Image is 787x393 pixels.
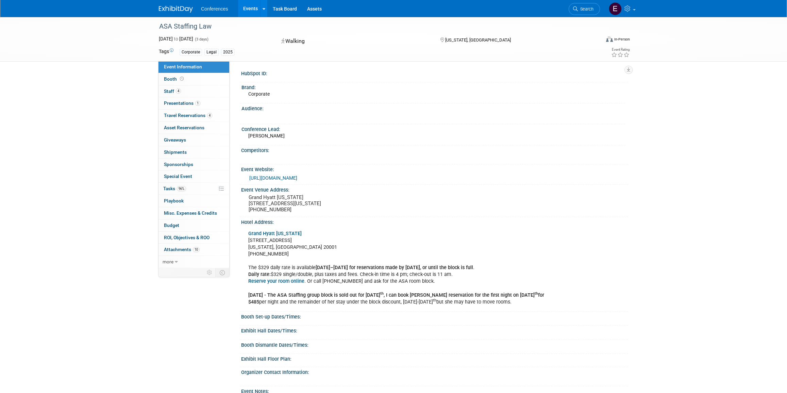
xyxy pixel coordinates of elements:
[164,113,212,118] span: Travel Reservations
[164,137,186,143] span: Giveaways
[216,268,230,277] td: Toggle Event Tabs
[248,292,408,298] b: [DATE] - The ASA Staffing group block is sold out for [DATE] , I can book
[248,278,304,284] a: Reserve your room online
[158,61,229,73] a: Event Information
[241,164,628,173] div: Event Website:
[158,207,229,219] a: Misc. Expenses & Credits
[248,231,302,236] a: Grand Hyatt [US_STATE]
[279,35,430,47] div: Walking
[158,195,229,207] a: Playbook
[535,291,538,296] sup: th
[163,186,186,191] span: Tasks
[158,134,229,146] a: Giveaways
[248,272,271,277] b: Daily rate:
[241,124,625,133] div: Conference Lead:
[164,235,210,240] span: ROI, Objectives & ROO
[578,6,593,12] span: Search
[221,49,235,56] div: 2025
[241,82,625,91] div: Brand:
[180,49,202,56] div: Corporate
[158,146,229,158] a: Shipments
[164,64,202,69] span: Event Information
[193,247,200,252] span: 10
[244,227,553,309] div: [STREET_ADDRESS] [US_STATE], [GEOGRAPHIC_DATA] 20001 [PHONE_NUMBER] The $329 daily rate is availa...
[248,91,270,97] span: Corporate
[195,101,200,106] span: 1
[177,186,186,191] span: 96%
[241,340,628,348] div: Booth Dismantle Dates/Times:
[164,88,181,94] span: Staff
[164,100,200,106] span: Presentations
[164,198,184,203] span: Playbook
[176,88,181,94] span: 4
[241,367,628,376] div: Organizer Contact Information:
[158,183,229,195] a: Tasks96%
[241,103,625,112] div: Audience:
[159,48,173,56] td: Tags
[241,326,628,334] div: Exhibit Hall Dates/Times:
[241,354,628,362] div: Exhibit Hall Floor Plan:
[158,256,229,268] a: more
[159,36,193,42] span: [DATE] [DATE]
[163,259,173,264] span: more
[204,268,216,277] td: Personalize Event Tab Strip
[380,291,384,296] sup: th
[158,97,229,109] a: Presentations1
[158,232,229,244] a: ROI, Objectives & ROO
[164,76,185,82] span: Booth
[241,145,628,154] div: Competitors:
[560,35,630,46] div: Event Format
[249,175,297,181] a: [URL][DOMAIN_NAME]
[609,2,622,15] img: Erika LeFiell
[606,36,613,42] img: Format-Inperson.png
[248,292,544,305] b: [PERSON_NAME] reservation for the first night on [DATE] for $485
[173,36,179,42] span: to
[158,244,229,256] a: Attachments10
[164,247,200,252] span: Attachments
[569,3,600,15] a: Search
[158,159,229,170] a: Sponsorships
[158,122,229,134] a: Asset Reservations
[249,194,395,213] pre: Grand Hyatt [US_STATE] [STREET_ADDRESS][US_STATE] [PHONE_NUMBER]
[158,110,229,121] a: Travel Reservations4
[159,6,193,13] img: ExhibitDay
[158,85,229,97] a: Staff4
[316,265,473,271] b: [DATE]–[DATE] for reservations made by [DATE], or until the block is full
[194,37,208,42] span: (3 days)
[241,217,628,226] div: Hotel Address:
[611,48,630,51] div: Event Rating
[614,37,630,42] div: In-Person
[164,162,193,167] span: Sponsorships
[248,133,285,138] span: [PERSON_NAME]
[201,6,228,12] span: Conferences
[241,68,628,77] div: HubSpot ID:
[158,219,229,231] a: Budget
[179,76,185,81] span: Booth not reserved yet
[433,298,436,302] sup: th
[445,37,511,43] span: [US_STATE], [GEOGRAPHIC_DATA]
[158,73,229,85] a: Booth
[157,20,590,33] div: ASA Staffing Law
[164,174,192,179] span: Special Event
[164,125,204,130] span: Asset Reservations
[164,223,179,228] span: Budget
[241,185,628,193] div: Event Venue Address:
[164,210,217,216] span: Misc. Expenses & Credits
[241,312,628,320] div: Booth Set-up Dates/Times:
[158,170,229,182] a: Special Event
[207,113,212,118] span: 4
[204,49,219,56] div: Legal
[164,149,187,155] span: Shipments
